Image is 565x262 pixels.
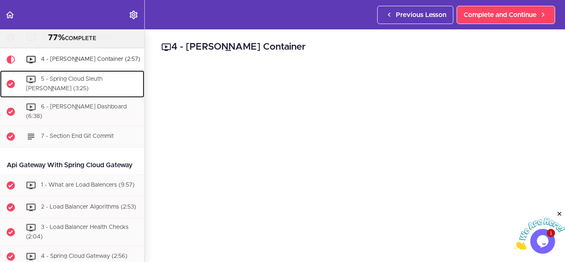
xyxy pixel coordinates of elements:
[161,40,548,54] h2: 4 - [PERSON_NAME] Container
[41,204,136,210] span: 2 - Load Balancer Algorithms (2:53)
[26,224,129,240] span: 3 - Load Balancer Health Checks (2:04)
[41,182,134,188] span: 1 - What are Load Balencers (9:57)
[41,133,114,139] span: 7 - Section End Git Commit
[10,33,134,43] div: COMPLETE
[48,34,65,42] span: 77%
[129,10,139,20] svg: Settings Menu
[41,57,140,62] span: 4 - [PERSON_NAME] Container (2:57)
[464,10,536,20] span: Complete and Continue
[514,210,565,250] iframe: chat widget
[457,6,555,24] a: Complete and Continue
[26,104,127,119] span: 6 - [PERSON_NAME] Dashboard (6:38)
[26,77,103,92] span: 5 - Spring Cloud Sleuth [PERSON_NAME] (3:25)
[41,254,127,260] span: 4 - Spring Cloud Gateway (2:56)
[5,10,15,20] svg: Back to course curriculum
[396,10,446,20] span: Previous Lesson
[377,6,453,24] a: Previous Lesson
